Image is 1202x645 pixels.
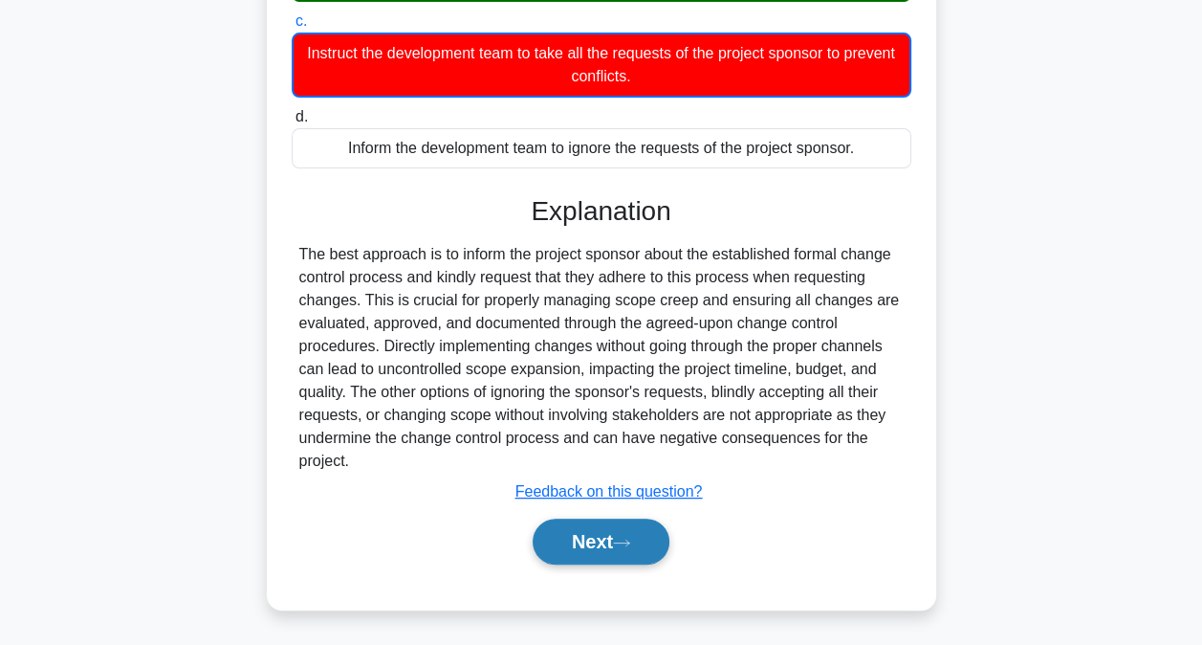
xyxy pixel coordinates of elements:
a: Feedback on this question? [515,483,703,500]
span: d. [295,108,308,124]
button: Next [533,519,669,565]
div: The best approach is to inform the project sponsor about the established formal change control pr... [299,243,904,473]
h3: Explanation [303,195,900,228]
div: Inform the development team to ignore the requests of the project sponsor. [292,128,911,168]
div: Instruct the development team to take all the requests of the project sponsor to prevent conflicts. [292,33,911,98]
span: c. [295,12,307,29]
